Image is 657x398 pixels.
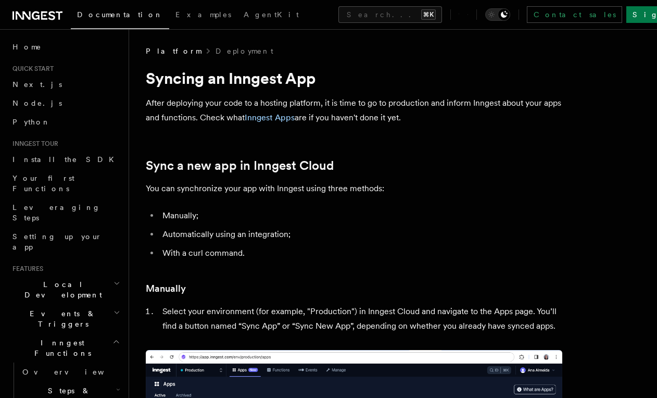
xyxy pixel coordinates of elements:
a: Examples [169,3,237,28]
button: Inngest Functions [8,333,122,363]
span: Install the SDK [12,155,120,164]
span: Setting up your app [12,232,102,251]
span: Inngest Functions [8,338,112,358]
a: Sync a new app in Inngest Cloud [146,158,334,173]
p: You can synchronize your app with Inngest using three methods: [146,181,562,196]
button: Toggle dark mode [485,8,510,21]
a: Home [8,38,122,56]
span: Node.js [12,99,62,107]
h1: Syncing an Inngest App [146,69,562,88]
a: Leveraging Steps [8,198,122,227]
span: Your first Functions [12,174,74,193]
span: Examples [175,10,231,19]
a: AgentKit [237,3,305,28]
a: Setting up your app [8,227,122,256]
span: Home [12,42,42,52]
a: Deployment [216,46,273,56]
p: After deploying your code to a hosting platform, it is time to go to production and inform Innges... [146,96,562,125]
a: Overview [18,363,122,381]
li: Manually; [159,208,562,223]
span: Leveraging Steps [12,203,100,222]
span: Local Development [8,279,113,300]
span: Platform [146,46,201,56]
a: Manually [146,281,186,296]
a: Contact sales [527,6,622,23]
span: Events & Triggers [8,308,113,329]
span: Inngest tour [8,140,58,148]
button: Local Development [8,275,122,304]
kbd: ⌘K [421,9,436,20]
a: Node.js [8,94,122,113]
a: Documentation [71,3,169,29]
a: Inngest Apps [245,113,295,122]
span: Quick start [8,65,54,73]
span: AgentKit [244,10,299,19]
a: Next.js [8,75,122,94]
li: Automatically using an integration; [159,227,562,242]
li: Select your environment (for example, "Production") in Inngest Cloud and navigate to the Apps pag... [159,304,562,333]
a: Your first Functions [8,169,122,198]
button: Search...⌘K [338,6,442,23]
a: Install the SDK [8,150,122,169]
span: Next.js [12,80,62,89]
button: Events & Triggers [8,304,122,333]
span: Python [12,118,50,126]
li: With a curl command. [159,246,562,260]
span: Overview [22,368,130,376]
span: Features [8,265,43,273]
span: Documentation [77,10,163,19]
a: Python [8,113,122,131]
